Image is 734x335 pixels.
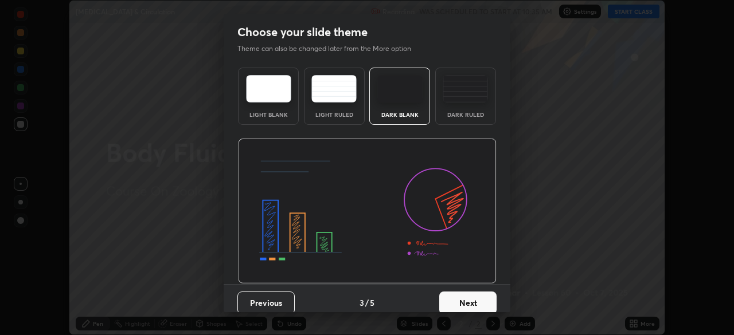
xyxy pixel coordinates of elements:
img: darkTheme.f0cc69e5.svg [377,75,423,103]
div: Light Ruled [311,112,357,117]
img: lightRuledTheme.5fabf969.svg [311,75,357,103]
p: Theme can also be changed later from the More option [237,44,423,54]
h4: 3 [360,297,364,309]
button: Next [439,291,497,314]
div: Light Blank [245,112,291,117]
img: darkRuledTheme.de295e13.svg [443,75,488,103]
h2: Choose your slide theme [237,25,368,40]
div: Dark Blank [377,112,423,117]
img: lightTheme.e5ed3b09.svg [246,75,291,103]
div: Dark Ruled [443,112,489,117]
button: Previous [237,291,295,314]
h4: / [365,297,369,309]
img: darkThemeBanner.d06ce4a2.svg [238,139,497,284]
h4: 5 [370,297,374,309]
